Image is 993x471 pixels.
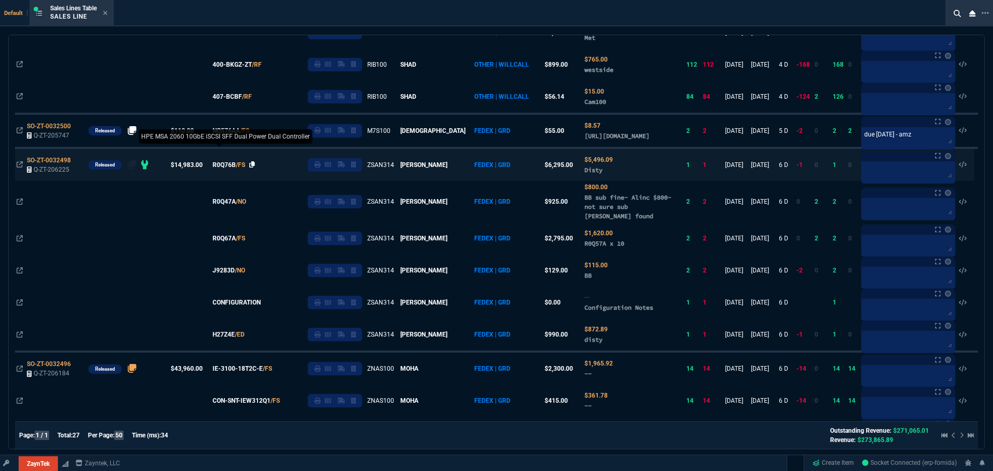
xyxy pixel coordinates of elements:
span: R0Q76B [213,160,236,170]
td: 1 [831,286,847,318]
td: [DATE] [724,181,749,222]
td: 112 [701,49,724,81]
span: 0 [796,198,800,205]
span: [DEMOGRAPHIC_DATA] [400,127,465,134]
span: NQ576AA [213,126,240,135]
td: 14 [701,417,724,449]
td: 4 D [777,81,795,114]
span: Default [4,10,27,17]
td: 6 D [777,286,795,318]
span: MOHA [400,397,418,404]
span: Outstanding Revenue: [830,427,891,434]
a: msbcCompanyName [72,459,123,468]
span: 27 [72,432,80,439]
td: 1 [701,148,724,181]
span: CON-SNT-IEW312Q1 [213,396,270,405]
td: 1 [685,286,701,318]
span: -1 [796,331,803,338]
td: $0.00 [543,286,583,318]
span: Socket Connected (erp-fornida) [862,460,957,467]
a: /FS [240,126,249,135]
td: 2 [831,114,847,148]
span: SO-ZT-0032500 [27,123,71,130]
td: 6 D [777,222,795,254]
span: 50 [114,431,124,440]
td: 14 [685,417,701,449]
td: [DATE] [749,318,777,352]
span: FEDEX | GRD [474,331,510,338]
td: $75.00 [543,417,583,449]
span: BB [584,271,592,279]
span: Quoted Cost [584,122,600,129]
td: 4 D [777,49,795,81]
span: ZSAN314 [367,161,394,169]
span: ZSAN314 [367,331,394,338]
nx-icon: Close Tab [103,9,108,18]
nx-icon: Open In Opposite Panel [17,235,23,242]
td: [DATE] [749,181,777,222]
span: [PERSON_NAME] [400,235,447,242]
td: 2 [813,222,831,254]
span: Quoted Cost [584,262,608,269]
nx-icon: Open In Opposite Panel [17,299,23,306]
td: [DATE] [749,352,777,385]
span: SO-ZT-0032498 [27,157,71,164]
span: Sales Lines Table [50,5,97,12]
td: [DATE] [749,114,777,148]
span: ZSAN314 [367,235,394,242]
nx-icon: Open In Opposite Panel [17,161,23,169]
td: 2 [685,181,701,222]
nx-icon: Close Workbench [965,7,980,20]
td: $925.00 [543,181,583,222]
td: 1 [831,148,847,181]
nx-fornida-erp-notes: number [128,162,137,170]
td: 6 D [777,385,795,417]
span: $43,960.00 [171,365,203,372]
td: 14 [701,352,724,385]
span: [PERSON_NAME] [400,299,447,306]
td: 6 D [777,352,795,385]
td: [DATE] [724,417,749,449]
td: [DATE] [724,286,749,318]
td: $56.14 [543,81,583,114]
span: OTHER | WILLCALL [474,61,529,68]
td: 2 [685,114,701,148]
td: [DATE] [724,81,749,114]
td: $2,795.00 [543,222,583,254]
span: ZSAN314 [367,198,394,205]
nx-icon: Open In Opposite Panel [17,267,23,274]
span: RIB100 [367,93,387,100]
span: MOHA [400,365,418,372]
a: Create Item [808,455,858,471]
td: 0 [847,148,860,181]
span: $271,065.01 [893,427,929,434]
span: https://www.amazon.com/HP-NQ576AA-LCD-Speaker-Bar/dp/B002J1NPVE [584,132,650,140]
td: [DATE] [749,148,777,181]
span: M7S100 [367,127,390,134]
td: 1 [701,318,724,352]
td: 2 [685,254,701,286]
span: SHAD [400,93,416,100]
nx-icon: Open In Opposite Panel [17,93,23,100]
p: Released [95,161,115,169]
nx-icon: Search [950,7,965,20]
td: [DATE] [724,352,749,385]
a: /FS [236,160,245,170]
td: 0 [813,385,831,417]
td: 0 [813,254,831,286]
td: 168 [831,49,847,81]
a: /RF [242,92,252,101]
span: [PERSON_NAME] [400,198,447,205]
td: [DATE] [724,49,749,81]
td: [DATE] [749,254,777,286]
nx-icon: Open In Opposite Panel [17,331,23,338]
a: /FS [270,396,280,405]
td: 2 [831,254,847,286]
nx-icon: Open New Tab [982,8,989,18]
a: N6jPWHqj1CDA7KSKAAAP [862,459,957,468]
td: 112 [685,49,701,81]
span: Revenue: [830,436,855,444]
a: /NO [236,197,246,206]
td: 0 [847,254,860,286]
td: $899.00 [543,49,583,81]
